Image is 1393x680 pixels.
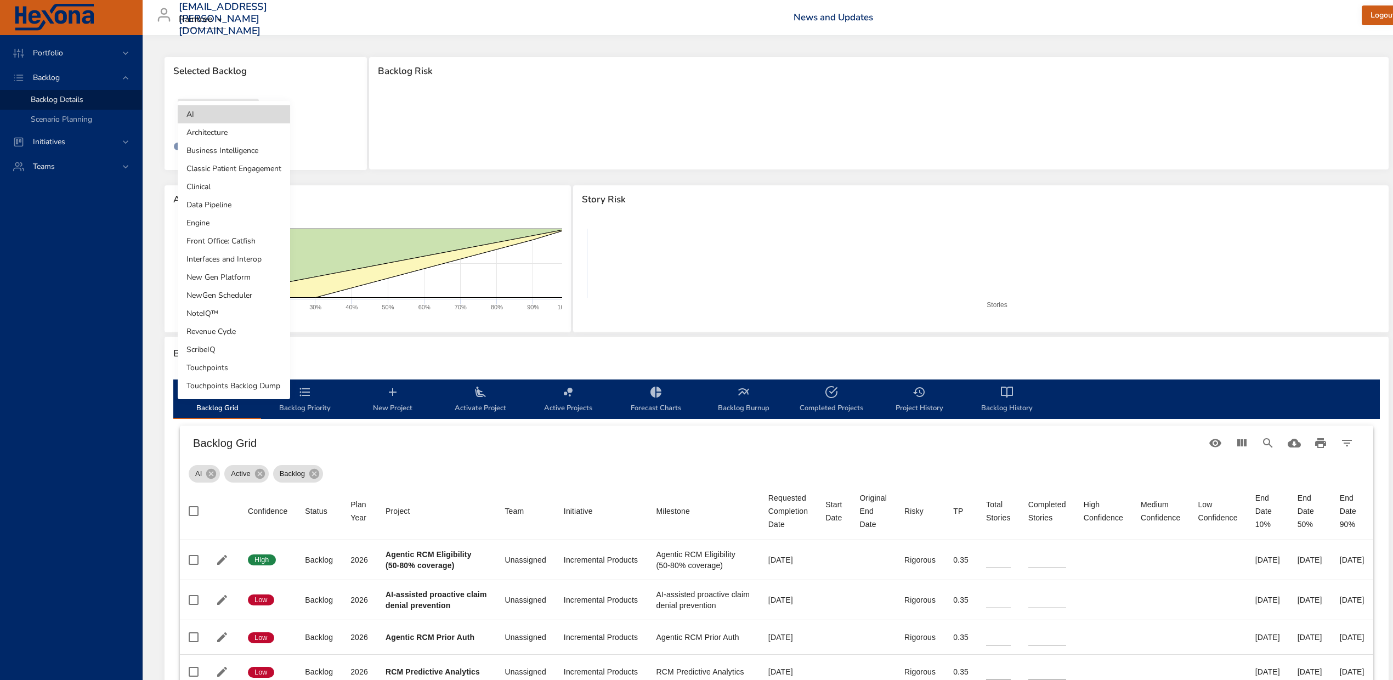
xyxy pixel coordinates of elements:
[178,377,290,395] li: Touchpoints Backlog Dump
[178,123,290,141] li: Architecture
[178,141,290,160] li: Business Intelligence
[178,214,290,232] li: Engine
[178,250,290,268] li: Interfaces and Interop
[178,322,290,341] li: Revenue Cycle
[178,105,290,123] li: AI
[178,196,290,214] li: Data Pipeline
[178,178,290,196] li: Clinical
[178,359,290,377] li: Touchpoints
[178,341,290,359] li: ScribeIQ
[178,268,290,286] li: New Gen Platform
[178,304,290,322] li: NoteIQ™
[178,160,290,178] li: Classic Patient Engagement
[178,232,290,250] li: Front Office: Catfish
[178,286,290,304] li: NewGen Scheduler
